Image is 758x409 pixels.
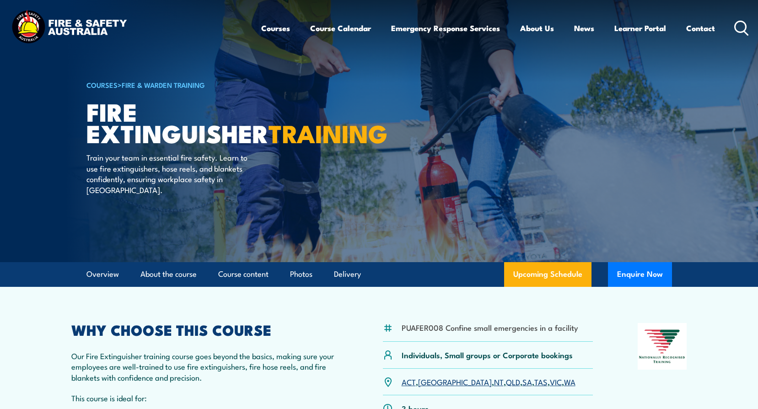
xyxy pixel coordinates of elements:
a: Course Calendar [310,16,371,40]
a: Contact [686,16,715,40]
p: Train your team in essential fire safety. Learn to use fire extinguishers, hose reels, and blanke... [86,152,253,195]
a: Emergency Response Services [391,16,500,40]
a: COURSES [86,80,118,90]
a: TAS [534,376,548,387]
a: QLD [506,376,520,387]
strong: TRAINING [269,113,387,151]
a: Upcoming Schedule [504,262,591,287]
p: Individuals, Small groups or Corporate bookings [402,350,573,360]
a: About the course [140,262,197,286]
p: , , , , , , , [402,377,575,387]
button: Enquire Now [608,262,672,287]
a: Delivery [334,262,361,286]
p: Our Fire Extinguisher training course goes beyond the basics, making sure your employees are well... [71,350,339,382]
img: Nationally Recognised Training logo. [638,323,687,370]
a: Photos [290,262,312,286]
h2: WHY CHOOSE THIS COURSE [71,323,339,336]
li: PUAFER008 Confine small emergencies in a facility [402,322,578,333]
a: Learner Portal [614,16,666,40]
a: [GEOGRAPHIC_DATA] [418,376,492,387]
a: WA [564,376,575,387]
a: Fire & Warden Training [122,80,205,90]
p: This course is ideal for: [71,393,339,403]
h1: Fire Extinguisher [86,101,312,143]
a: About Us [520,16,554,40]
a: Course content [218,262,269,286]
a: VIC [550,376,562,387]
h6: > [86,79,312,90]
a: Overview [86,262,119,286]
a: Courses [261,16,290,40]
a: ACT [402,376,416,387]
a: News [574,16,594,40]
a: NT [494,376,504,387]
a: SA [522,376,532,387]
